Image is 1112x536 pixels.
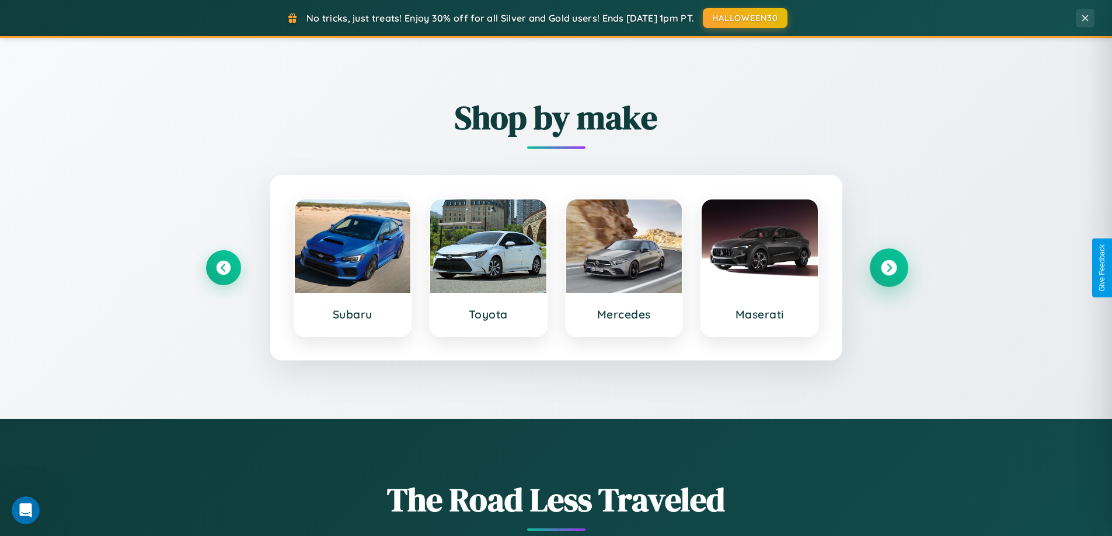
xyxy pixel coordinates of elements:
h3: Subaru [306,307,399,321]
iframe: Intercom live chat [12,496,40,524]
h3: Toyota [442,307,535,321]
button: HALLOWEEN30 [703,8,787,28]
div: Give Feedback [1098,244,1106,292]
h3: Mercedes [578,307,671,321]
h1: The Road Less Traveled [206,477,907,522]
h3: Maserati [713,307,806,321]
span: No tricks, just treats! Enjoy 30% off for all Silver and Gold users! Ends [DATE] 1pm PT. [306,12,694,24]
h2: Shop by make [206,95,907,140]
